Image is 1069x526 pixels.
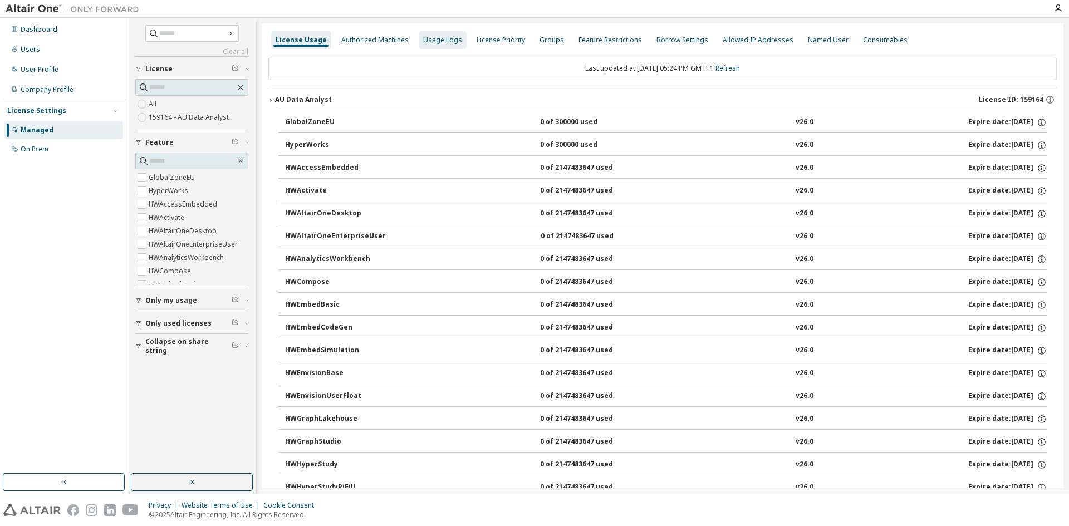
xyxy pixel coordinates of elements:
div: HWCompose [285,277,385,287]
div: Website Terms of Use [182,501,263,510]
button: HWEmbedCodeGen0 of 2147483647 usedv26.0Expire date:[DATE] [285,316,1047,340]
div: Dashboard [21,25,57,34]
div: Authorized Machines [341,36,409,45]
span: Only used licenses [145,319,212,328]
span: Feature [145,138,174,147]
button: HWEmbedSimulation0 of 2147483647 usedv26.0Expire date:[DATE] [285,338,1047,363]
div: Expire date: [DATE] [968,209,1047,219]
div: Borrow Settings [656,36,708,45]
div: HWHyperStudyPiFill [285,483,385,493]
button: HWAnalyticsWorkbench0 of 2147483647 usedv26.0Expire date:[DATE] [285,247,1047,272]
label: HWCompose [149,264,193,278]
div: Expire date: [DATE] [968,254,1047,264]
div: v26.0 [796,163,813,173]
div: AU Data Analyst [275,95,332,104]
div: HWEmbedCodeGen [285,323,385,333]
button: Feature [135,130,248,155]
div: v26.0 [796,277,813,287]
span: Clear filter [232,342,238,351]
div: License Settings [7,106,66,115]
label: HWAnalyticsWorkbench [149,251,226,264]
div: Managed [21,126,53,135]
span: Clear filter [232,296,238,305]
div: On Prem [21,145,48,154]
div: Expire date: [DATE] [968,368,1047,378]
div: Privacy [149,501,182,510]
div: Last updated at: [DATE] 05:24 PM GMT+1 [268,57,1057,80]
span: License [145,65,173,73]
div: 0 of 2147483647 used [540,483,640,493]
div: v26.0 [796,254,813,264]
span: License ID: 159164 [979,95,1043,104]
div: v26.0 [796,323,813,333]
div: HWEnvisionUserFloat [285,391,385,401]
div: Cookie Consent [263,501,321,510]
div: v26.0 [796,414,813,424]
div: v26.0 [796,483,813,493]
button: HWEmbedBasic0 of 2147483647 usedv26.0Expire date:[DATE] [285,293,1047,317]
div: 0 of 2147483647 used [540,460,640,470]
button: HWAccessEmbedded0 of 2147483647 usedv26.0Expire date:[DATE] [285,156,1047,180]
div: 0 of 2147483647 used [540,254,640,264]
div: Expire date: [DATE] [968,414,1047,424]
label: 159164 - AU Data Analyst [149,111,231,124]
div: Expire date: [DATE] [968,483,1047,493]
div: GlobalZoneEU [285,117,385,127]
label: HWAltairOneEnterpriseUser [149,238,240,251]
img: youtube.svg [122,504,139,516]
div: 0 of 2147483647 used [541,232,641,242]
div: v26.0 [796,232,813,242]
div: Named User [808,36,849,45]
div: Company Profile [21,85,73,94]
label: All [149,97,159,111]
button: HWHyperStudy0 of 2147483647 usedv26.0Expire date:[DATE] [285,453,1047,477]
div: 0 of 2147483647 used [540,163,640,173]
div: HWEmbedSimulation [285,346,385,356]
div: HyperWorks [285,140,385,150]
div: HWGraphLakehouse [285,414,385,424]
div: Usage Logs [423,36,462,45]
div: Expire date: [DATE] [968,186,1047,196]
div: 0 of 2147483647 used [540,323,640,333]
div: Expire date: [DATE] [968,346,1047,356]
div: HWHyperStudy [285,460,385,470]
button: HWGraphLakehouse0 of 2147483647 usedv26.0Expire date:[DATE] [285,407,1047,431]
div: Expire date: [DATE] [968,323,1047,333]
button: License [135,57,248,81]
div: Feature Restrictions [578,36,642,45]
div: v26.0 [796,209,813,219]
button: Collapse on share string [135,334,248,358]
div: Expire date: [DATE] [968,460,1047,470]
div: Expire date: [DATE] [968,232,1047,242]
div: v26.0 [796,186,813,196]
div: v26.0 [796,140,813,150]
div: HWEnvisionBase [285,368,385,378]
div: 0 of 2147483647 used [540,391,640,401]
div: 0 of 2147483647 used [540,414,640,424]
div: HWAltairOneDesktop [285,209,385,219]
div: License Usage [276,36,327,45]
div: v26.0 [796,117,813,127]
div: 0 of 300000 used [540,117,640,127]
a: Clear all [135,47,248,56]
div: Groups [540,36,564,45]
label: HWAccessEmbedded [149,198,219,211]
div: Expire date: [DATE] [968,140,1047,150]
div: Users [21,45,40,54]
img: Altair One [6,3,145,14]
div: HWEmbedBasic [285,300,385,310]
button: HWEnvisionBase0 of 2147483647 usedv26.0Expire date:[DATE] [285,361,1047,386]
button: Only used licenses [135,311,248,336]
div: HWAnalyticsWorkbench [285,254,385,264]
div: v26.0 [796,368,813,378]
div: v26.0 [796,437,813,447]
button: HWEnvisionUserFloat0 of 2147483647 usedv26.0Expire date:[DATE] [285,384,1047,409]
button: HWActivate0 of 2147483647 usedv26.0Expire date:[DATE] [285,179,1047,203]
div: 0 of 2147483647 used [540,346,640,356]
button: GlobalZoneEU0 of 300000 usedv26.0Expire date:[DATE] [285,110,1047,135]
span: Collapse on share string [145,337,232,355]
a: Refresh [715,63,740,73]
div: License Priority [477,36,525,45]
span: Clear filter [232,319,238,328]
button: HWAltairOneDesktop0 of 2147483647 usedv26.0Expire date:[DATE] [285,201,1047,226]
